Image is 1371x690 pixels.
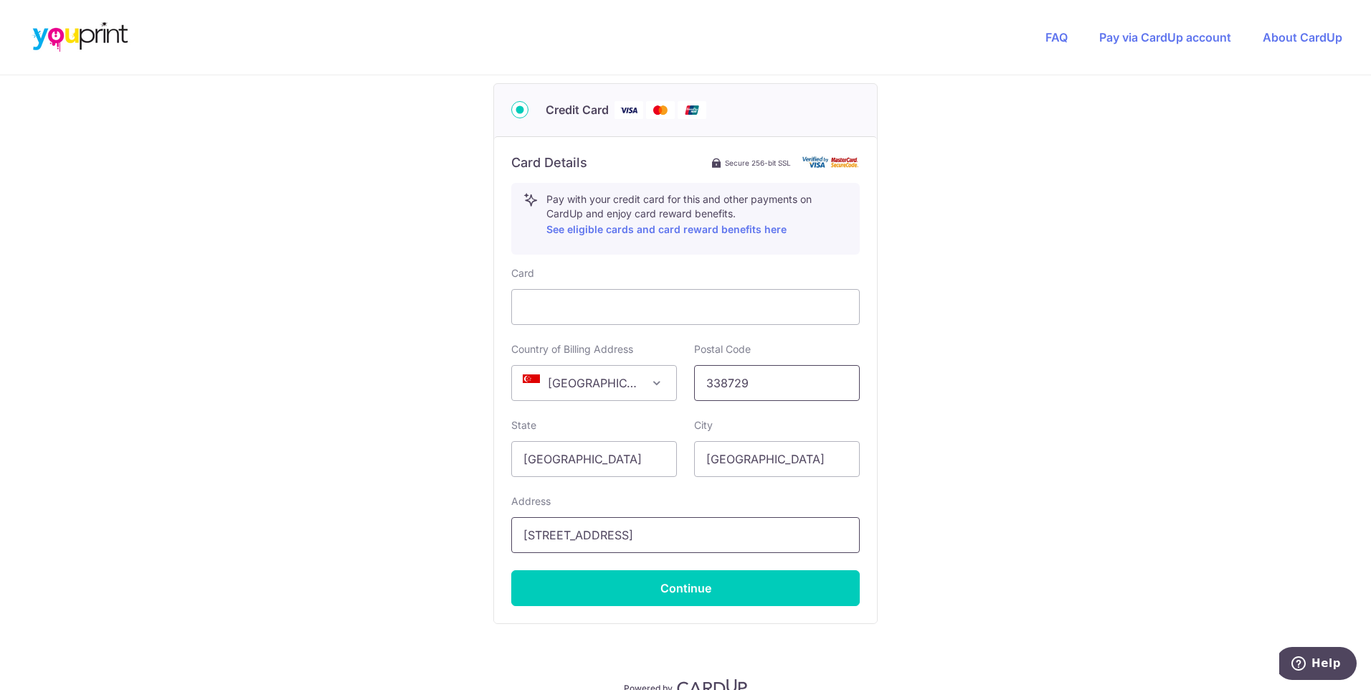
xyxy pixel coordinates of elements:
[511,494,551,509] label: Address
[678,101,706,119] img: Union Pay
[694,418,713,433] label: City
[1099,30,1231,44] a: Pay via CardUp account
[546,101,609,118] span: Credit Card
[1263,30,1342,44] a: About CardUp
[511,266,534,280] label: Card
[511,342,633,356] label: Country of Billing Address
[725,157,791,169] span: Secure 256-bit SSL
[1045,30,1068,44] a: FAQ
[512,366,676,400] span: Singapore
[523,298,848,316] iframe: Secure card payment input frame
[615,101,643,119] img: Visa
[511,418,536,433] label: State
[1279,647,1357,683] iframe: Opens a widget where you can find more information
[511,570,860,606] button: Continue
[802,156,860,169] img: card secure
[694,365,860,401] input: Example 123456
[646,101,675,119] img: Mastercard
[511,154,587,171] h6: Card Details
[546,192,848,238] p: Pay with your credit card for this and other payments on CardUp and enjoy card reward benefits.
[511,365,677,401] span: Singapore
[694,342,751,356] label: Postal Code
[546,223,787,235] a: See eligible cards and card reward benefits here
[511,101,860,119] div: Credit Card Visa Mastercard Union Pay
